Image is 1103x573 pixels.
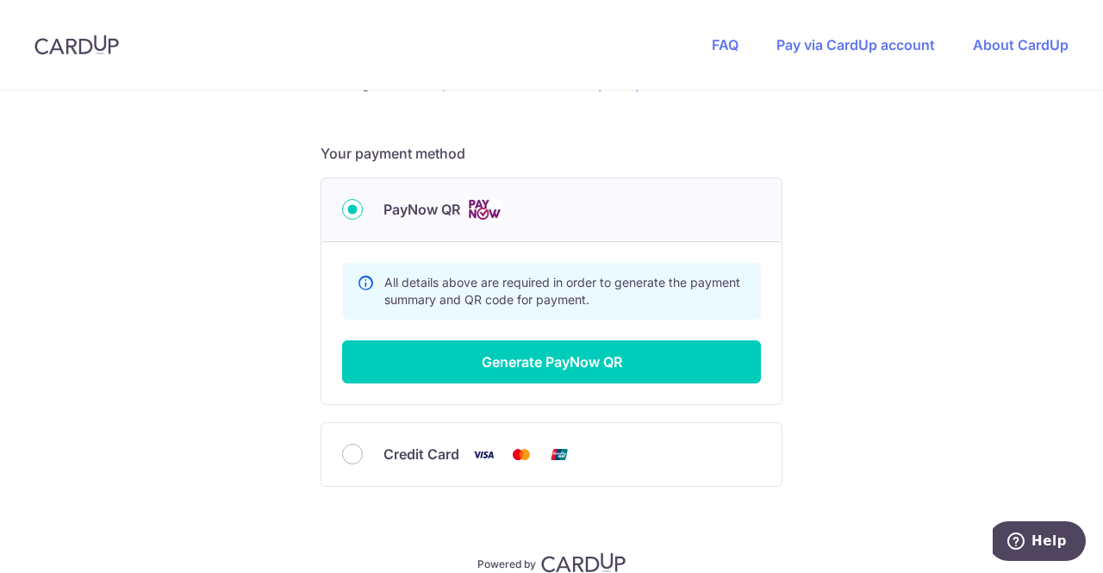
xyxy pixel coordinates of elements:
img: Visa [466,444,501,465]
img: CardUp [34,34,119,55]
button: Generate PayNow QR [342,340,761,383]
img: Mastercard [504,444,539,465]
h5: Your payment method [321,143,782,164]
span: All details above are required in order to generate the payment summary and QR code for payment. [384,275,740,307]
a: Pay via CardUp account [776,36,935,53]
img: Cards logo [467,199,502,221]
span: Credit Card [383,444,459,464]
div: Credit Card Visa Mastercard Union Pay [342,444,761,465]
a: About CardUp [973,36,1069,53]
span: PayNow QR [383,199,460,220]
a: FAQ [712,36,738,53]
iframe: Opens a widget where you can find more information [993,521,1086,564]
p: Powered by [477,554,536,571]
div: PayNow QR Cards logo [342,199,761,221]
img: CardUp [541,552,626,573]
img: Union Pay [542,444,576,465]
